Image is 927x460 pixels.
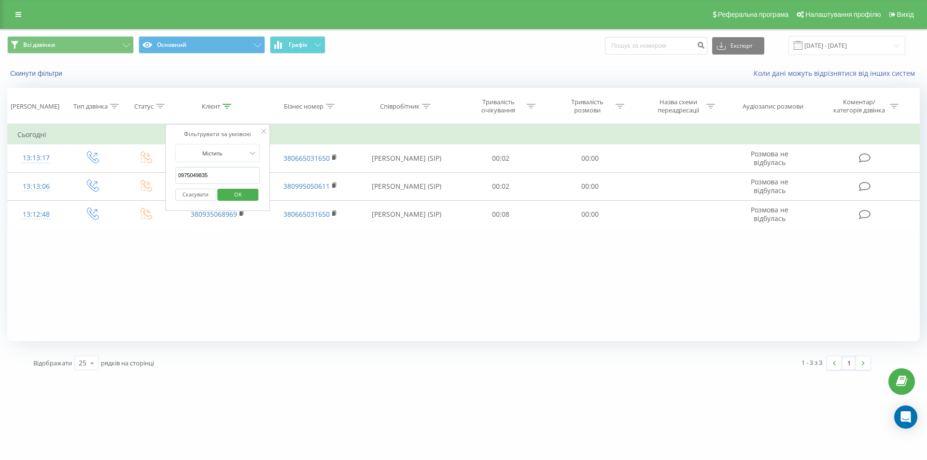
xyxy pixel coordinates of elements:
div: 13:13:17 [17,149,55,167]
div: Клієнт [202,102,220,111]
div: Тривалість розмови [562,98,613,114]
td: 00:02 [456,144,545,172]
div: Тип дзвінка [73,102,108,111]
div: Open Intercom Messenger [894,405,917,429]
button: Скинути фільтри [7,69,67,78]
span: Відображати [33,359,72,367]
div: 13:13:06 [17,177,55,196]
span: рядків на сторінці [101,359,154,367]
div: Статус [134,102,154,111]
a: 380665031650 [283,153,330,163]
td: [PERSON_NAME] (SIP) [356,200,456,228]
input: Пошук за номером [605,37,707,55]
div: [PERSON_NAME] [11,102,59,111]
span: Розмова не відбулась [751,205,788,223]
input: Введіть значення [175,167,260,184]
td: 00:00 [545,200,634,228]
div: Назва схеми переадресації [652,98,704,114]
button: Експорт [712,37,764,55]
a: Коли дані можуть відрізнятися вiд інших систем [754,69,920,78]
div: 13:12:48 [17,205,55,224]
span: Вихід [897,11,914,18]
td: Сьогодні [8,125,920,144]
td: 00:02 [456,172,545,200]
td: 00:08 [456,200,545,228]
button: Скасувати [175,189,216,201]
div: Аудіозапис розмови [743,102,803,111]
span: Реферальна програма [718,11,789,18]
span: Налаштування профілю [805,11,881,18]
button: Всі дзвінки [7,36,134,54]
a: 1 [842,356,856,370]
span: Розмова не відбулась [751,177,788,195]
td: 00:00 [545,144,634,172]
div: Співробітник [380,102,420,111]
button: OK [218,189,259,201]
a: 380935068969 [191,209,237,219]
div: Тривалість очікування [473,98,524,114]
td: 00:00 [545,172,634,200]
td: [PERSON_NAME] (SIP) [356,144,456,172]
button: Графік [270,36,325,54]
div: Коментар/категорія дзвінка [831,98,887,114]
span: Розмова не відбулась [751,149,788,167]
div: Фільтрувати за умовою [175,129,260,139]
div: Бізнес номер [284,102,323,111]
div: 1 - 3 з 3 [801,358,822,367]
a: 380995050611 [283,181,330,191]
span: Графік [289,42,308,48]
div: 25 [79,358,86,368]
span: OK [225,187,252,202]
span: Всі дзвінки [23,41,55,49]
a: 380665031650 [283,209,330,219]
td: [PERSON_NAME] (SIP) [356,172,456,200]
button: Основний [139,36,265,54]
